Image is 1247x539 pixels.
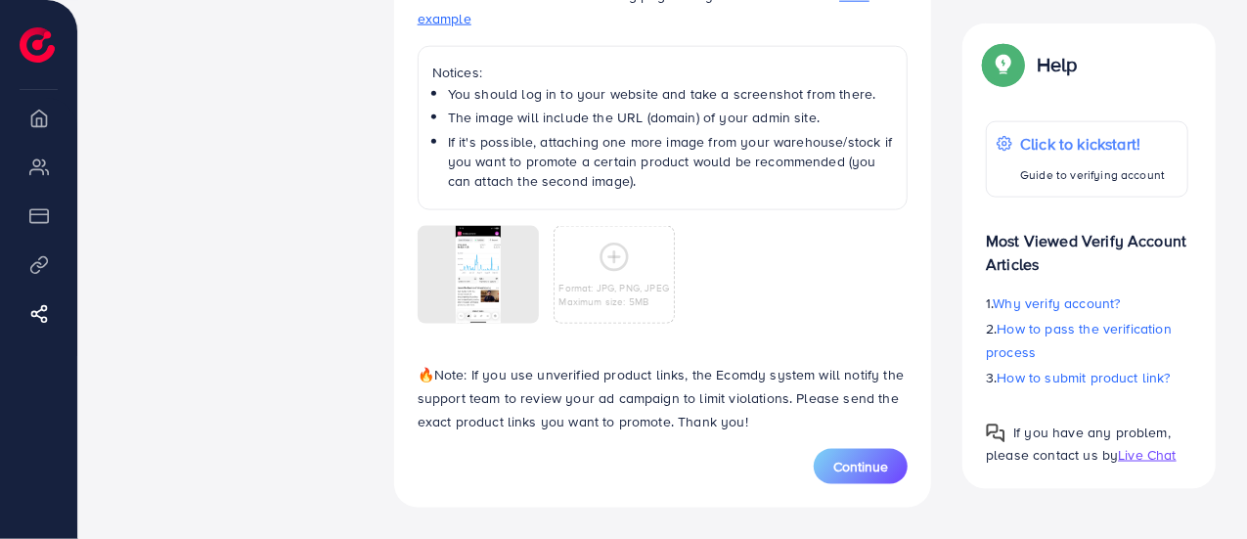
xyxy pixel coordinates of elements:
[448,84,894,104] li: You should log in to your website and take a screenshot from there.
[432,61,894,84] p: Notices:
[448,132,894,192] li: If it's possible, attaching one more image from your warehouse/stock if you want to promote a cer...
[559,294,670,308] p: Maximum size: 5MB
[1164,451,1232,524] iframe: Chat
[986,47,1021,82] img: Popup guide
[1020,132,1165,156] p: Click to kickstart!
[1037,53,1078,76] p: Help
[1118,445,1176,465] span: Live Chat
[986,292,1188,315] p: 1.
[418,363,909,433] p: Note: If you use unverified product links, the Ecomdy system will notify the support team to revi...
[986,424,1005,443] img: Popup guide
[1020,163,1165,187] p: Guide to verifying account
[814,449,908,484] button: Continue
[994,293,1121,313] span: Why verify account?
[456,226,501,324] img: img uploaded
[986,213,1188,276] p: Most Viewed Verify Account Articles
[986,366,1188,389] p: 3.
[998,368,1171,387] span: How to submit product link?
[448,108,894,127] li: The image will include the URL (domain) of your admin site.
[986,319,1172,362] span: How to pass the verification process
[833,457,888,476] span: Continue
[559,281,670,294] p: Format: JPG, PNG, JPEG
[20,27,55,63] img: logo
[418,365,434,384] span: 🔥
[986,423,1171,465] span: If you have any problem, please contact us by
[986,317,1188,364] p: 2.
